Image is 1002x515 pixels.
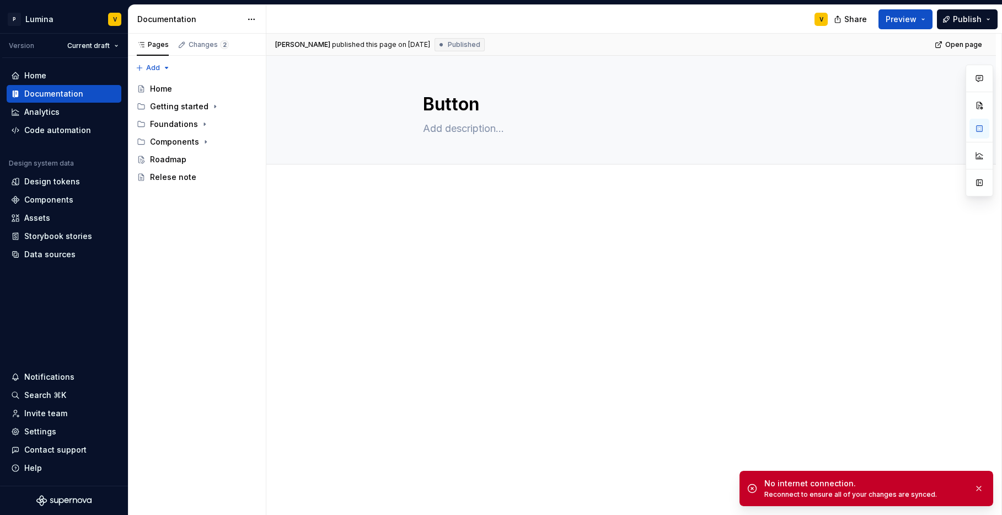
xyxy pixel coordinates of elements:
[132,115,261,133] div: Foundations
[113,15,117,24] div: V
[150,172,196,183] div: Relese note
[886,14,917,25] span: Preview
[24,463,42,474] div: Help
[24,371,74,383] div: Notifications
[7,173,121,190] a: Design tokens
[24,249,76,260] div: Data sources
[448,40,480,49] span: Published
[67,41,110,50] span: Current draft
[24,444,87,455] div: Contact support
[275,40,330,49] span: [PERSON_NAME]
[421,91,838,118] textarea: Button
[62,38,124,54] button: Current draft
[9,159,74,168] div: Design system data
[150,136,199,147] div: Components
[7,191,121,209] a: Components
[132,80,261,98] a: Home
[7,368,121,386] button: Notifications
[24,213,50,224] div: Assets
[132,151,261,168] a: Roadmap
[7,103,121,121] a: Analytics
[137,40,169,49] div: Pages
[24,231,92,242] div: Storybook stories
[819,15,823,24] div: V
[132,168,261,186] a: Relese note
[7,423,121,440] a: Settings
[25,14,53,25] div: Lumina
[189,40,229,49] div: Changes
[24,70,46,81] div: Home
[7,85,121,103] a: Documentation
[8,13,21,26] div: P
[7,386,121,404] button: Search ⌘K
[132,80,261,186] div: Page tree
[844,14,867,25] span: Share
[24,194,73,205] div: Components
[24,176,80,187] div: Design tokens
[36,495,92,506] svg: Supernova Logo
[7,67,121,84] a: Home
[332,40,430,49] div: published this page on [DATE]
[24,125,91,136] div: Code automation
[24,88,83,99] div: Documentation
[764,478,965,489] div: No internet connection.
[828,9,874,29] button: Share
[132,60,174,76] button: Add
[150,154,186,165] div: Roadmap
[764,490,965,499] div: Reconnect to ensure all of your changes are synced.
[150,119,198,130] div: Foundations
[931,37,987,52] a: Open page
[9,41,34,50] div: Version
[7,209,121,227] a: Assets
[7,405,121,422] a: Invite team
[146,63,160,72] span: Add
[7,441,121,459] button: Contact support
[132,133,261,151] div: Components
[150,83,172,94] div: Home
[24,390,66,401] div: Search ⌘K
[7,227,121,245] a: Storybook stories
[220,40,229,49] span: 2
[24,107,60,118] div: Analytics
[24,408,67,419] div: Invite team
[132,98,261,115] div: Getting started
[137,14,242,25] div: Documentation
[7,459,121,477] button: Help
[7,246,121,263] a: Data sources
[937,9,998,29] button: Publish
[878,9,933,29] button: Preview
[24,426,56,437] div: Settings
[7,121,121,139] a: Code automation
[150,101,208,112] div: Getting started
[953,14,982,25] span: Publish
[2,7,126,31] button: PLuminaV
[945,40,982,49] span: Open page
